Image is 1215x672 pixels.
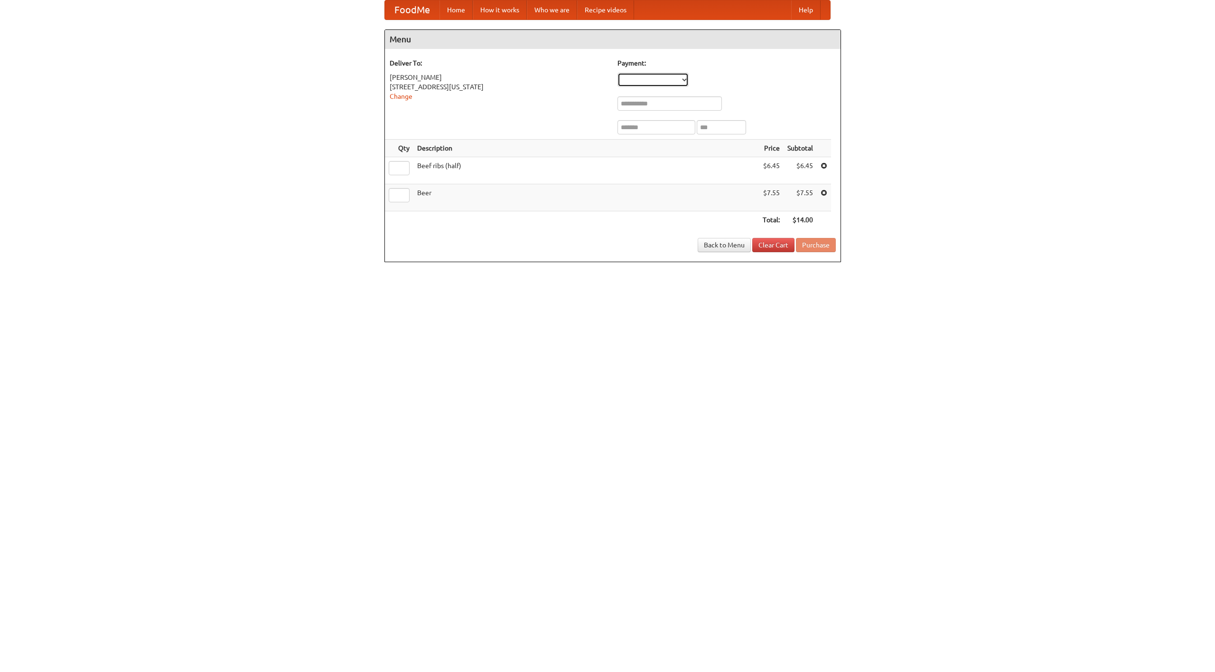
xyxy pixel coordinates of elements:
[759,140,784,157] th: Price
[390,73,608,82] div: [PERSON_NAME]
[390,93,412,100] a: Change
[527,0,577,19] a: Who we are
[784,157,817,184] td: $6.45
[784,211,817,229] th: $14.00
[698,238,751,252] a: Back to Menu
[413,184,759,211] td: Beer
[577,0,634,19] a: Recipe videos
[385,0,439,19] a: FoodMe
[759,157,784,184] td: $6.45
[413,140,759,157] th: Description
[796,238,836,252] button: Purchase
[784,140,817,157] th: Subtotal
[759,211,784,229] th: Total:
[385,30,841,49] h4: Menu
[752,238,794,252] a: Clear Cart
[784,184,817,211] td: $7.55
[617,58,836,68] h5: Payment:
[439,0,473,19] a: Home
[385,140,413,157] th: Qty
[413,157,759,184] td: Beef ribs (half)
[390,58,608,68] h5: Deliver To:
[473,0,527,19] a: How it works
[390,82,608,92] div: [STREET_ADDRESS][US_STATE]
[791,0,821,19] a: Help
[759,184,784,211] td: $7.55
